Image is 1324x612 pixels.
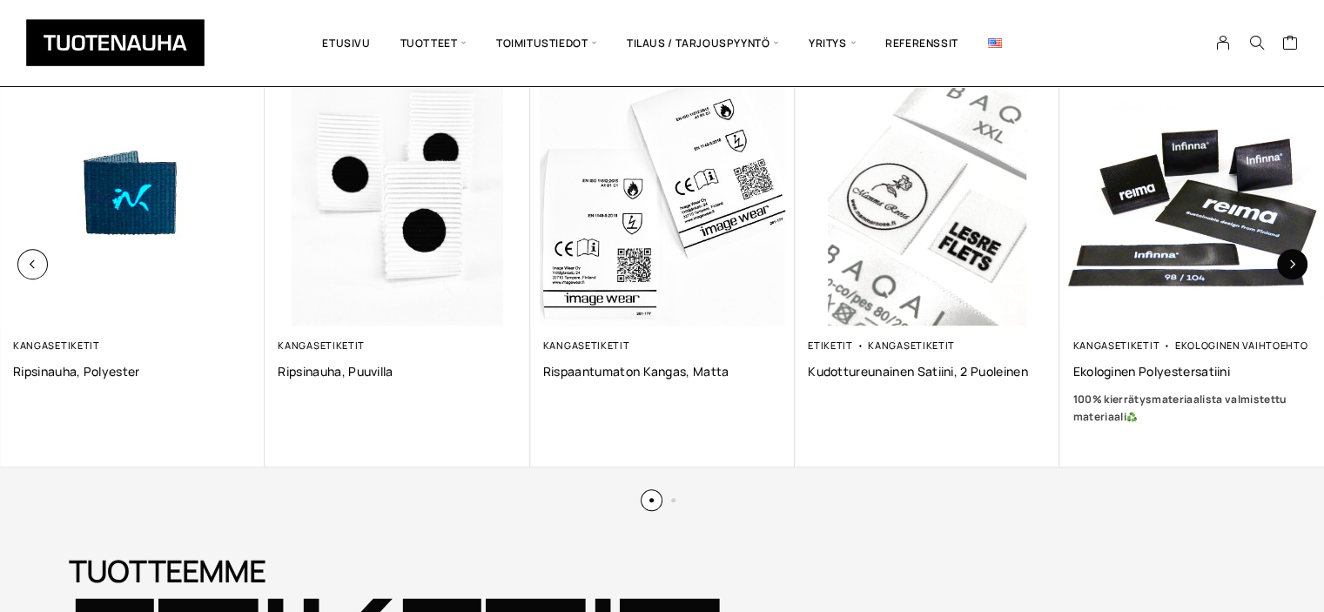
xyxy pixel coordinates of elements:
a: Etusivu [307,13,385,73]
img: Etusivu 9 [530,61,795,326]
a: Kangasetiketit [543,339,630,352]
a: 100% kierrätysmateriaalista valmistettu materiaali♻️ [1072,391,1311,426]
a: Kangasetiketit [1072,339,1159,352]
img: Tuotenauha Oy [26,19,205,66]
a: Kangasetiketit [278,339,365,352]
a: Ekologinen polyestersatiini [1072,363,1311,380]
span: Tilaus / Tarjouspyyntö [612,13,794,73]
img: English [988,38,1002,48]
a: Kangasetiketit [868,339,955,352]
a: Kudottureunainen satiini, 2 puoleinen [808,363,1046,380]
button: Search [1240,35,1273,50]
span: Yritys [794,13,870,73]
a: Cart [1281,34,1298,55]
a: Rispaantumaton kangas, matta [543,363,782,380]
a: Kangasetiketit [13,339,100,352]
img: ♻️ [1127,412,1138,422]
a: Ekologinen vaihtoehto [1175,339,1307,352]
a: Etiketit [808,339,853,352]
a: Referenssit [870,13,973,73]
a: My Account [1206,35,1240,50]
span: Toimitustiedot [481,13,612,73]
img: Etusivu 8 [265,61,529,326]
b: 100% kierrätysmateriaalista valmistettu materiaali [1072,392,1287,424]
a: Ripsinauha, polyester [13,363,252,380]
a: Ripsinauha, puuvilla [278,363,516,380]
span: Tuotteet [386,13,481,73]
